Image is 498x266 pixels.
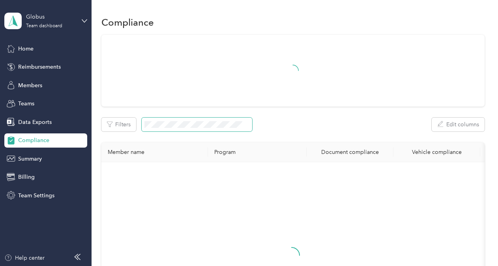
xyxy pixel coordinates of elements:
[454,222,498,266] iframe: Everlance-gr Chat Button Frame
[208,142,307,162] th: Program
[400,149,474,155] div: Vehicle compliance
[101,118,136,131] button: Filters
[18,155,42,163] span: Summary
[18,118,52,126] span: Data Exports
[18,63,61,71] span: Reimbursements
[18,136,49,144] span: Compliance
[101,142,208,162] th: Member name
[313,149,387,155] div: Document compliance
[432,118,485,131] button: Edit columns
[18,45,34,53] span: Home
[26,13,75,21] div: Globus
[26,24,62,28] div: Team dashboard
[18,81,42,90] span: Members
[18,173,35,181] span: Billing
[18,191,54,200] span: Team Settings
[18,99,34,108] span: Teams
[101,18,154,26] h1: Compliance
[4,254,45,262] button: Help center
